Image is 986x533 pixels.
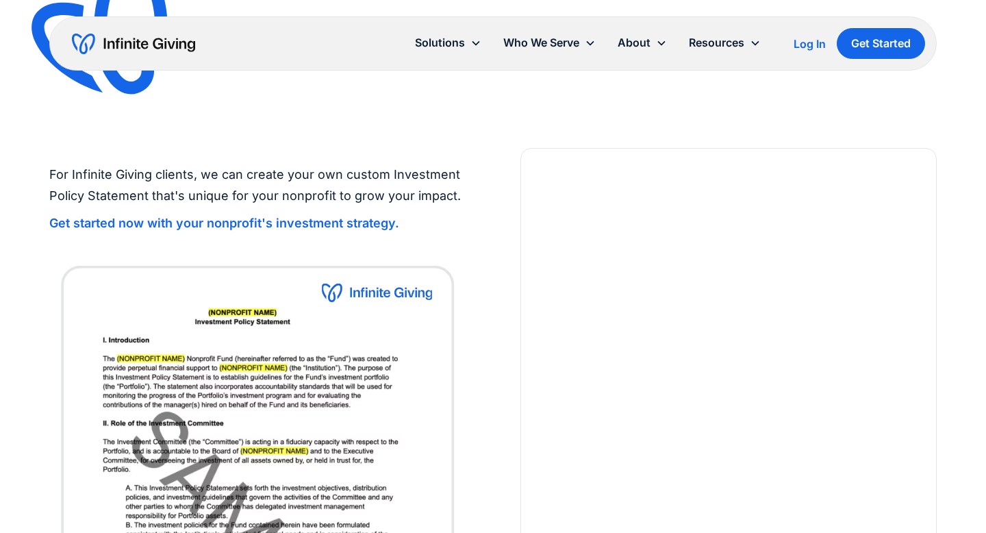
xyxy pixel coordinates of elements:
[794,36,826,52] a: Log In
[404,28,492,58] div: Solutions
[794,38,826,49] div: Log In
[49,164,466,206] p: For Infinite Giving clients, we can create your own custom Investment Policy Statement that's uni...
[607,28,678,58] div: About
[503,34,579,52] div: Who We Serve
[837,28,925,59] a: Get Started
[72,33,195,55] a: home
[678,28,772,58] div: Resources
[689,34,744,52] div: Resources
[415,34,465,52] div: Solutions
[492,28,607,58] div: Who We Serve
[49,216,399,230] a: Get started now with your nonprofit's investment strategy.
[618,34,650,52] div: About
